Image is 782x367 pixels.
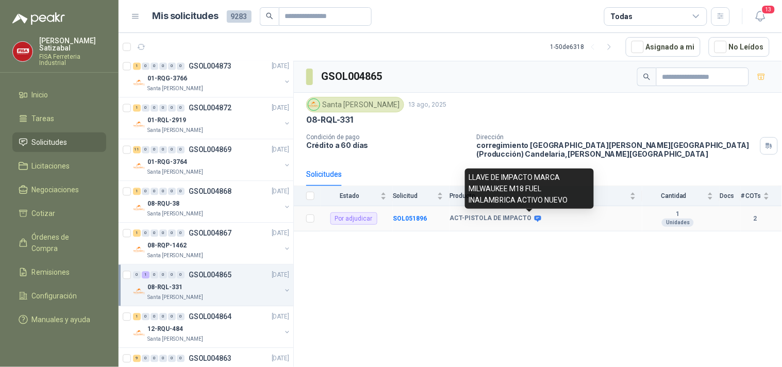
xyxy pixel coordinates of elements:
div: 0 [177,146,185,154]
p: Santa [PERSON_NAME] [147,210,203,219]
p: GSOL004868 [189,188,231,195]
div: 0 [159,188,167,195]
a: 1 0 0 0 0 0 GSOL004864[DATE] Company Logo12-RQU-484Santa [PERSON_NAME] [133,311,291,344]
div: 0 [177,272,185,279]
a: 1 0 0 0 0 0 GSOL004867[DATE] Company Logo08-RQP-1462Santa [PERSON_NAME] [133,227,291,260]
div: 0 [177,188,185,195]
div: 0 [168,230,176,237]
div: 1 [133,63,141,70]
p: Santa [PERSON_NAME] [147,336,203,344]
span: Inicio [32,89,48,101]
span: Configuración [32,290,77,302]
div: 0 [159,230,167,237]
div: 0 [142,355,149,362]
a: Inicio [12,85,106,105]
div: 0 [159,313,167,321]
h3: GSOL004865 [321,69,384,85]
th: Docs [720,186,741,206]
div: 0 [151,313,158,321]
p: [DATE] [272,104,289,113]
a: Licitaciones [12,156,106,176]
div: 0 [159,105,167,112]
div: Unidades [662,219,694,227]
h1: Mis solicitudes [153,9,219,24]
div: 0 [142,105,149,112]
span: 9283 [227,10,252,23]
span: Órdenes de Compra [32,231,96,254]
p: [DATE] [272,229,289,239]
p: 01-RQG-3766 [147,74,187,84]
p: GSOL004863 [189,355,231,362]
img: Logo peakr [12,12,65,25]
div: Santa [PERSON_NAME] [306,97,404,112]
th: # COTs [741,186,782,206]
b: ACT-PISTOLA DE IMPACTO [450,214,532,223]
span: 13 [761,5,776,14]
a: Cotizar [12,204,106,223]
div: 1 [133,188,141,195]
div: 0 [142,230,149,237]
a: SOL051896 [393,215,427,222]
p: Crédito a 60 días [306,141,469,149]
p: [PERSON_NAME] Satizabal [39,37,106,52]
th: Producto [450,186,642,206]
div: 0 [168,355,176,362]
div: 0 [151,63,158,70]
a: Órdenes de Compra [12,227,106,258]
p: GSOL004869 [189,146,231,154]
p: Santa [PERSON_NAME] [147,252,203,260]
button: Asignado a mi [626,37,701,57]
div: 0 [177,230,185,237]
button: No Leídos [709,37,770,57]
div: 0 [177,63,185,70]
div: 1 [133,313,141,321]
div: 0 [168,146,176,154]
p: GSOL004873 [189,63,231,70]
p: Dirección [477,134,756,141]
span: Negociaciones [32,184,79,195]
th: Solicitud [393,186,450,206]
div: 0 [177,355,185,362]
p: Condición de pago [306,134,469,141]
span: Producto [450,192,628,199]
div: 0 [142,146,149,154]
div: 0 [142,188,149,195]
span: Cotizar [32,208,56,219]
div: 0 [151,272,158,279]
div: 1 [133,230,141,237]
span: Licitaciones [32,160,70,172]
div: 0 [168,188,176,195]
div: 0 [151,146,158,154]
div: Solicitudes [306,169,342,180]
span: search [643,73,651,80]
p: 08-RQL-331 [306,114,353,125]
div: 0 [151,105,158,112]
span: Remisiones [32,266,70,278]
p: 08-RQL-331 [147,283,182,293]
div: 0 [177,313,185,321]
p: FISA Ferreteria Industrial [39,54,106,66]
img: Company Logo [308,99,320,110]
p: 12-RQU-484 [147,325,183,335]
a: 0 1 0 0 0 0 GSOL004865[DATE] Company Logo08-RQL-331Santa [PERSON_NAME] [133,269,291,302]
p: GSOL004864 [189,313,231,321]
span: Manuales y ayuda [32,314,91,325]
div: LLAVE DE IMPACTO MARCA MILWAUKEE M18 FUEL INALAMBRICA ACTIVO NUEVO [465,169,594,209]
div: 0 [142,63,149,70]
p: [DATE] [272,145,289,155]
p: [DATE] [272,271,289,280]
span: Tareas [32,113,55,124]
div: 0 [159,63,167,70]
img: Company Logo [133,286,145,298]
div: 0 [151,230,158,237]
p: 01-RQG-3764 [147,158,187,168]
div: 0 [151,188,158,195]
div: 0 [168,272,176,279]
span: Solicitud [393,192,435,199]
p: [DATE] [272,187,289,197]
b: 2 [741,214,770,224]
p: [DATE] [272,312,289,322]
p: Santa [PERSON_NAME] [147,294,203,302]
a: Configuración [12,286,106,306]
span: Solicitudes [32,137,68,148]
